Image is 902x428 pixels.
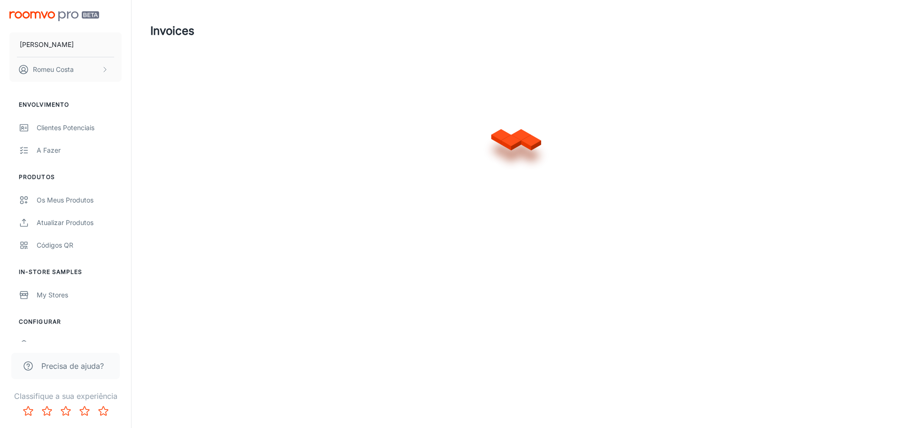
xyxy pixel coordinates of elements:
h1: Invoices [150,23,194,39]
div: Os meus produtos [37,195,122,205]
div: Clientes potenciais [37,123,122,133]
div: Códigos QR [37,240,122,250]
p: Romeu Costa [33,64,74,75]
button: [PERSON_NAME] [9,32,122,57]
div: A fazer [37,145,122,156]
p: [PERSON_NAME] [20,39,74,50]
img: Roomvo PRO Beta [9,11,99,21]
div: Atualizar Produtos [37,218,122,228]
button: Romeu Costa [9,57,122,82]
